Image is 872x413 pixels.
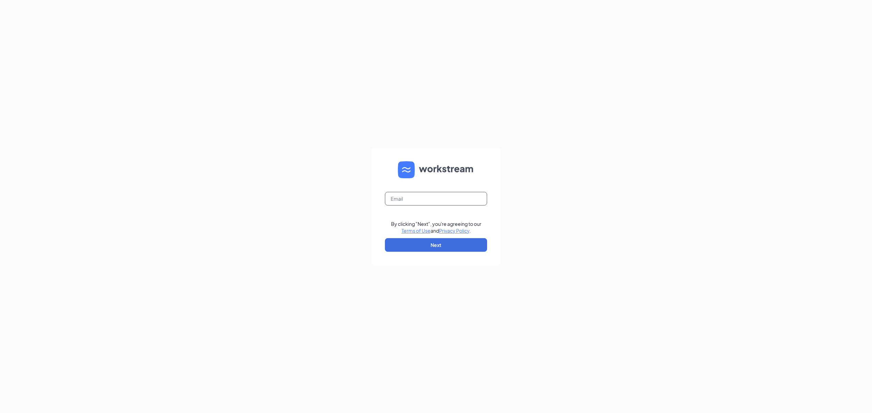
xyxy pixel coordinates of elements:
a: Privacy Policy [439,228,469,234]
div: By clicking "Next", you're agreeing to our and . [391,220,481,234]
button: Next [385,238,487,252]
input: Email [385,192,487,205]
img: WS logo and Workstream text [398,161,474,178]
a: Terms of Use [402,228,431,234]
